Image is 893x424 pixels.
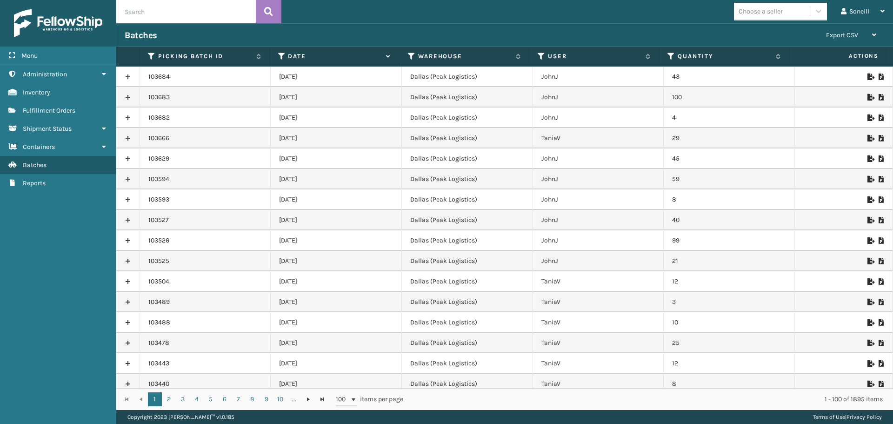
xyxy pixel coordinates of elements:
[140,374,271,394] td: 103440
[140,251,271,271] td: 103525
[260,392,273,406] a: 9
[287,392,301,406] a: ...
[402,271,533,292] td: Dallas (Peak Logistics)
[232,392,246,406] a: 7
[140,353,271,374] td: 103443
[402,169,533,189] td: Dallas (Peak Logistics)
[140,189,271,210] td: 103593
[813,414,845,420] a: Terms of Use
[305,396,312,403] span: Go to the next page
[336,392,404,406] span: items per page
[867,176,873,182] i: Export to .xls
[867,237,873,244] i: Export to .xls
[271,333,402,353] td: [DATE]
[533,251,664,271] td: JohnJ
[664,251,795,271] td: 21
[402,128,533,148] td: Dallas (Peak Logistics)
[867,360,873,367] i: Export to .xls
[533,374,664,394] td: TaniaV
[402,210,533,230] td: Dallas (Peak Logistics)
[533,292,664,312] td: TaniaV
[23,143,55,151] span: Containers
[23,70,67,78] span: Administration
[813,410,882,424] div: |
[664,230,795,251] td: 99
[402,230,533,251] td: Dallas (Peak Logistics)
[867,258,873,264] i: Export to .xls
[158,52,251,61] label: Picking batch ID
[867,94,873,101] i: Export to .xls
[23,179,46,187] span: Reports
[879,360,884,367] i: Print Picklist
[867,114,873,121] i: Export to .xls
[271,189,402,210] td: [DATE]
[140,128,271,148] td: 103666
[271,108,402,128] td: [DATE]
[664,189,795,210] td: 8
[125,30,157,41] h3: Batches
[548,52,641,61] label: User
[271,292,402,312] td: [DATE]
[315,392,329,406] a: Go to the last page
[416,395,883,404] div: 1 - 100 of 1895 items
[533,67,664,87] td: JohnJ
[21,52,38,60] span: Menu
[23,107,75,114] span: Fulfillment Orders
[533,108,664,128] td: JohnJ
[867,217,873,223] i: Export to .xls
[271,148,402,169] td: [DATE]
[14,9,102,37] img: logo
[140,292,271,312] td: 103489
[148,392,162,406] a: 1
[402,292,533,312] td: Dallas (Peak Logistics)
[402,353,533,374] td: Dallas (Peak Logistics)
[402,251,533,271] td: Dallas (Peak Logistics)
[402,333,533,353] td: Dallas (Peak Logistics)
[867,340,873,346] i: Export to .xls
[879,278,884,285] i: Print Picklist
[867,74,873,80] i: Export to .xls
[533,271,664,292] td: TaniaV
[140,312,271,333] td: 103488
[271,251,402,271] td: [DATE]
[879,319,884,326] i: Print Picklist
[879,237,884,244] i: Print Picklist
[533,353,664,374] td: TaniaV
[127,410,234,424] p: Copyright 2023 [PERSON_NAME]™ v 1.0.185
[664,148,795,169] td: 45
[879,381,884,387] i: Print Picklist
[664,292,795,312] td: 3
[336,395,350,404] span: 100
[273,392,287,406] a: 10
[533,333,664,353] td: TaniaV
[319,396,326,403] span: Go to the last page
[879,340,884,346] i: Print Picklist
[867,155,873,162] i: Export to .xls
[402,374,533,394] td: Dallas (Peak Logistics)
[140,108,271,128] td: 103682
[402,87,533,108] td: Dallas (Peak Logistics)
[402,67,533,87] td: Dallas (Peak Logistics)
[402,108,533,128] td: Dallas (Peak Logistics)
[533,189,664,210] td: JohnJ
[879,299,884,305] i: Print Picklist
[190,392,204,406] a: 4
[140,271,271,292] td: 103504
[867,278,873,285] i: Export to .xls
[846,414,882,420] a: Privacy Policy
[867,196,873,203] i: Export to .xls
[533,169,664,189] td: JohnJ
[664,333,795,353] td: 25
[271,230,402,251] td: [DATE]
[271,210,402,230] td: [DATE]
[271,374,402,394] td: [DATE]
[664,210,795,230] td: 40
[246,392,260,406] a: 8
[867,319,873,326] i: Export to .xls
[218,392,232,406] a: 6
[664,87,795,108] td: 100
[140,169,271,189] td: 103594
[271,312,402,333] td: [DATE]
[23,88,50,96] span: Inventory
[664,312,795,333] td: 10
